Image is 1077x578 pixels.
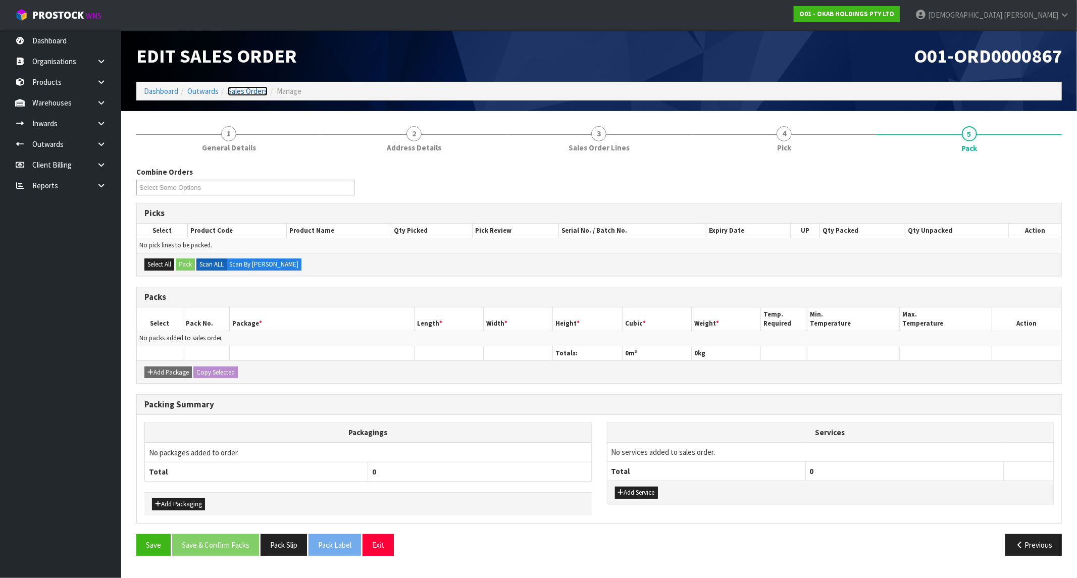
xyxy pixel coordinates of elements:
th: Packagings [145,423,592,443]
th: Temp. Required [761,307,807,331]
th: Select [137,224,187,238]
span: 0 [810,466,814,476]
button: Add Packaging [152,498,205,510]
button: Save & Confirm Packs [172,534,259,556]
h3: Packs [144,292,1054,302]
label: Combine Orders [136,167,193,177]
img: cube-alt.png [15,9,28,21]
span: [PERSON_NAME] [1004,10,1058,20]
span: Pack [961,143,977,153]
button: Add Package [144,366,192,379]
a: Dashboard [144,86,178,96]
span: General Details [202,142,256,153]
th: Weight [692,307,761,331]
span: ProStock [32,9,84,22]
th: UP [791,224,820,238]
span: Edit Sales Order [136,44,297,68]
span: Address Details [387,142,441,153]
th: Action [1009,224,1061,238]
span: 1 [221,126,236,141]
th: Qty Packed [820,224,905,238]
th: Qty Picked [391,224,472,238]
td: No services added to sales order. [607,442,1054,461]
button: Select All [144,258,174,271]
span: 3 [591,126,606,141]
button: Copy Selected [193,366,238,379]
td: No pick lines to be packed. [137,238,1061,253]
th: Height [553,307,622,331]
label: Scan ALL [196,258,227,271]
span: 0 [625,349,629,357]
th: Product Name [287,224,391,238]
th: Width [484,307,553,331]
td: No packages added to order. [145,443,592,462]
th: Totals: [553,346,622,360]
span: Pack [136,159,1062,563]
button: Pack [176,258,195,271]
th: Min. Temperature [807,307,899,331]
th: Total [145,462,368,481]
a: O01 - OKAB HOLDINGS PTY LTD [794,6,900,22]
th: Action [992,307,1061,331]
span: 4 [777,126,792,141]
span: 5 [962,126,977,141]
span: O01-ORD0000867 [914,44,1062,68]
a: Sales Orders [228,86,268,96]
th: Cubic [622,307,691,331]
th: Total [607,461,806,481]
th: m³ [622,346,691,360]
label: Scan By [PERSON_NAME] [226,258,301,271]
span: 2 [406,126,422,141]
th: Expiry Date [706,224,790,238]
th: kg [692,346,761,360]
span: 0 [372,467,376,477]
th: Qty Unpacked [905,224,1009,238]
button: Save [136,534,171,556]
th: Pack No. [183,307,230,331]
th: Serial No. / Batch No. [559,224,706,238]
th: Pick Review [472,224,559,238]
th: Length [414,307,483,331]
th: Select [137,307,183,331]
td: No packs added to sales order. [137,331,1061,346]
button: Pack Label [309,534,361,556]
th: Max. Temperature [900,307,992,331]
button: Previous [1005,534,1062,556]
h3: Packing Summary [144,400,1054,409]
span: [DEMOGRAPHIC_DATA] [928,10,1002,20]
a: Outwards [187,86,219,96]
th: Product Code [187,224,286,238]
button: Pack Slip [261,534,307,556]
button: Add Service [615,487,658,499]
span: 0 [694,349,698,357]
th: Services [607,423,1054,442]
strong: O01 - OKAB HOLDINGS PTY LTD [799,10,894,18]
span: Sales Order Lines [569,142,630,153]
th: Package [229,307,414,331]
button: Exit [363,534,394,556]
span: Manage [277,86,301,96]
h3: Picks [144,208,1054,218]
span: Pick [777,142,791,153]
small: WMS [86,11,101,21]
